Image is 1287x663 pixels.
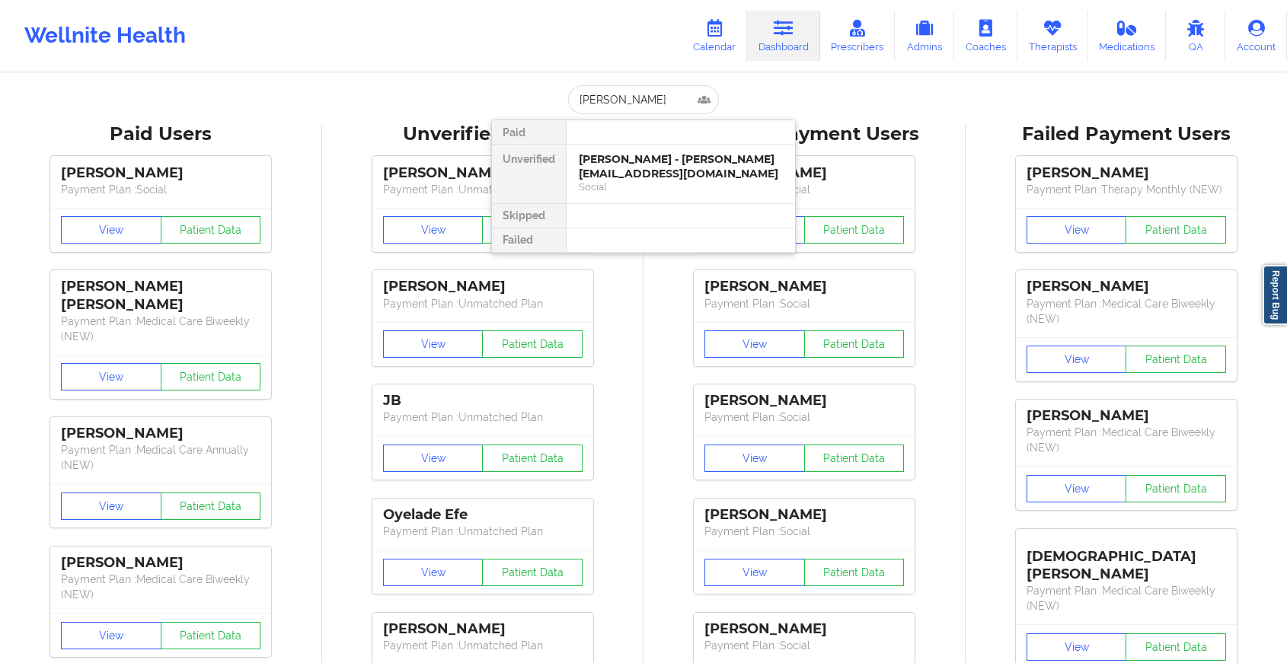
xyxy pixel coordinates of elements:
[704,278,904,295] div: [PERSON_NAME]
[704,296,904,311] p: Payment Plan : Social
[954,11,1017,61] a: Coaches
[804,445,905,472] button: Patient Data
[804,216,905,244] button: Patient Data
[1126,216,1226,244] button: Patient Data
[61,314,260,344] p: Payment Plan : Medical Care Biweekly (NEW)
[1088,11,1167,61] a: Medications
[654,123,955,146] div: Skipped Payment Users
[704,410,904,425] p: Payment Plan : Social
[682,11,747,61] a: Calendar
[1027,475,1127,502] button: View
[383,559,484,586] button: View
[383,638,583,653] p: Payment Plan : Unmatched Plan
[383,506,583,524] div: Oyelade Efe
[1027,216,1127,244] button: View
[61,572,260,602] p: Payment Plan : Medical Care Biweekly (NEW)
[61,216,161,244] button: View
[61,622,161,649] button: View
[1027,633,1127,661] button: View
[492,120,566,145] div: Paid
[383,620,583,638] div: [PERSON_NAME]
[704,330,805,358] button: View
[383,392,583,410] div: JB
[1225,11,1287,61] a: Account
[61,363,161,390] button: View
[1027,296,1226,327] p: Payment Plan : Medical Care Biweekly (NEW)
[383,330,484,358] button: View
[976,123,1277,146] div: Failed Payment Users
[1017,11,1088,61] a: Therapists
[579,152,783,180] div: [PERSON_NAME] - [PERSON_NAME][EMAIL_ADDRESS][DOMAIN_NAME]
[1027,182,1226,197] p: Payment Plan : Therapy Monthly (NEW)
[161,363,261,390] button: Patient Data
[704,638,904,653] p: Payment Plan : Social
[1027,346,1127,373] button: View
[482,559,583,586] button: Patient Data
[1027,537,1226,583] div: [DEMOGRAPHIC_DATA][PERSON_NAME]
[61,182,260,197] p: Payment Plan : Social
[333,123,634,146] div: Unverified Users
[492,204,566,228] div: Skipped
[704,524,904,539] p: Payment Plan : Social
[383,410,583,425] p: Payment Plan : Unmatched Plan
[704,559,805,586] button: View
[1027,407,1226,425] div: [PERSON_NAME]
[61,425,260,442] div: [PERSON_NAME]
[1263,265,1287,325] a: Report Bug
[1126,346,1226,373] button: Patient Data
[1027,425,1226,455] p: Payment Plan : Medical Care Biweekly (NEW)
[161,216,261,244] button: Patient Data
[492,145,566,204] div: Unverified
[704,445,805,472] button: View
[482,216,583,244] button: Patient Data
[579,180,783,193] div: Social
[804,330,905,358] button: Patient Data
[61,442,260,473] p: Payment Plan : Medical Care Annually (NEW)
[383,278,583,295] div: [PERSON_NAME]
[161,622,261,649] button: Patient Data
[61,492,161,520] button: View
[1126,633,1226,661] button: Patient Data
[1027,583,1226,614] p: Payment Plan : Medical Care Biweekly (NEW)
[383,216,484,244] button: View
[383,445,484,472] button: View
[747,11,820,61] a: Dashboard
[704,392,904,410] div: [PERSON_NAME]
[1027,164,1226,182] div: [PERSON_NAME]
[383,164,583,182] div: [PERSON_NAME]
[383,524,583,539] p: Payment Plan : Unmatched Plan
[482,445,583,472] button: Patient Data
[1166,11,1225,61] a: QA
[61,164,260,182] div: [PERSON_NAME]
[1126,475,1226,502] button: Patient Data
[704,620,904,638] div: [PERSON_NAME]
[492,228,566,253] div: Failed
[383,296,583,311] p: Payment Plan : Unmatched Plan
[1027,278,1226,295] div: [PERSON_NAME]
[704,506,904,524] div: [PERSON_NAME]
[383,182,583,197] p: Payment Plan : Unmatched Plan
[482,330,583,358] button: Patient Data
[61,554,260,572] div: [PERSON_NAME]
[820,11,896,61] a: Prescribers
[895,11,954,61] a: Admins
[704,164,904,182] div: [PERSON_NAME]
[161,492,261,520] button: Patient Data
[704,182,904,197] p: Payment Plan : Social
[61,278,260,313] div: [PERSON_NAME] [PERSON_NAME]
[11,123,311,146] div: Paid Users
[804,559,905,586] button: Patient Data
